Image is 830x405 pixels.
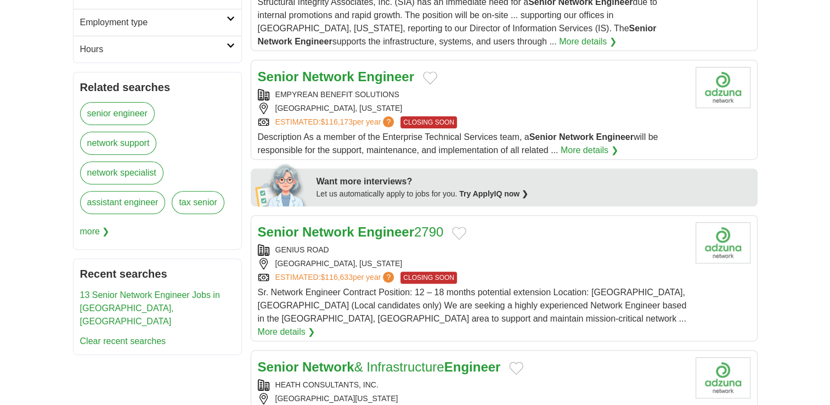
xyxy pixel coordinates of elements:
div: [GEOGRAPHIC_DATA], [US_STATE] [258,103,687,114]
a: Clear recent searches [80,336,166,346]
span: ? [383,272,394,283]
strong: Senior [258,69,299,84]
strong: Senior [529,132,557,142]
span: ? [383,116,394,127]
span: $116,173 [320,117,352,126]
strong: Engineer [596,132,633,142]
h2: Hours [80,43,227,56]
a: More details ❯ [559,35,617,48]
a: ESTIMATED:$116,173per year? [275,116,397,128]
a: network support [80,132,157,155]
strong: Network [559,132,594,142]
a: Employment type [74,9,241,36]
img: Heath Consultants logo [696,357,750,398]
strong: Engineer [358,69,414,84]
span: more ❯ [80,221,110,243]
h2: Employment type [80,16,227,29]
a: 13 Senior Network Engineer Jobs in [GEOGRAPHIC_DATA], [GEOGRAPHIC_DATA] [80,290,220,326]
strong: Engineer [444,359,501,374]
span: CLOSING SOON [400,272,457,284]
span: Description As a member of the Enterprise Technical Services team, a will be responsible for the ... [258,132,658,155]
a: More details ❯ [258,325,315,339]
a: tax senior [172,191,224,214]
h2: Recent searches [80,266,235,282]
img: Company logo [696,222,750,263]
a: Try ApplyIQ now ❯ [459,189,528,198]
strong: Engineer [295,37,332,46]
a: senior engineer [80,102,155,125]
div: GENIUS ROAD [258,244,687,256]
a: ESTIMATED:$116,633per year? [275,272,397,284]
a: Senior Network& InfrastructureEngineer [258,359,501,374]
h2: Related searches [80,79,235,95]
a: network specialist [80,161,163,184]
a: assistant engineer [80,191,166,214]
strong: Engineer [358,224,414,239]
strong: Network [302,359,354,374]
div: EMPYREAN BENEFIT SOLUTIONS [258,89,687,100]
span: CLOSING SOON [400,116,457,128]
img: apply-iq-scientist.png [255,162,308,206]
button: Add to favorite jobs [452,227,466,240]
img: Company logo [696,67,750,108]
span: Sr. Network Engineer Contract Position: 12 – 18 months potential extension Location: [GEOGRAPHIC_... [258,288,687,323]
span: $116,633 [320,273,352,282]
strong: Senior [629,24,656,33]
strong: Network [302,224,354,239]
a: Senior Network Engineer [258,69,414,84]
strong: Network [302,69,354,84]
a: Hours [74,36,241,63]
a: HEATH CONSULTANTS, INC. [275,380,379,389]
div: Let us automatically apply to jobs for you. [317,188,751,200]
strong: Senior [258,224,299,239]
div: Want more interviews? [317,175,751,188]
a: More details ❯ [561,144,618,157]
div: [GEOGRAPHIC_DATA][US_STATE] [258,393,687,404]
a: Senior Network Engineer2790 [258,224,444,239]
strong: Network [258,37,292,46]
button: Add to favorite jobs [423,71,437,85]
button: Add to favorite jobs [509,362,523,375]
strong: Senior [258,359,299,374]
div: [GEOGRAPHIC_DATA], [US_STATE] [258,258,687,269]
